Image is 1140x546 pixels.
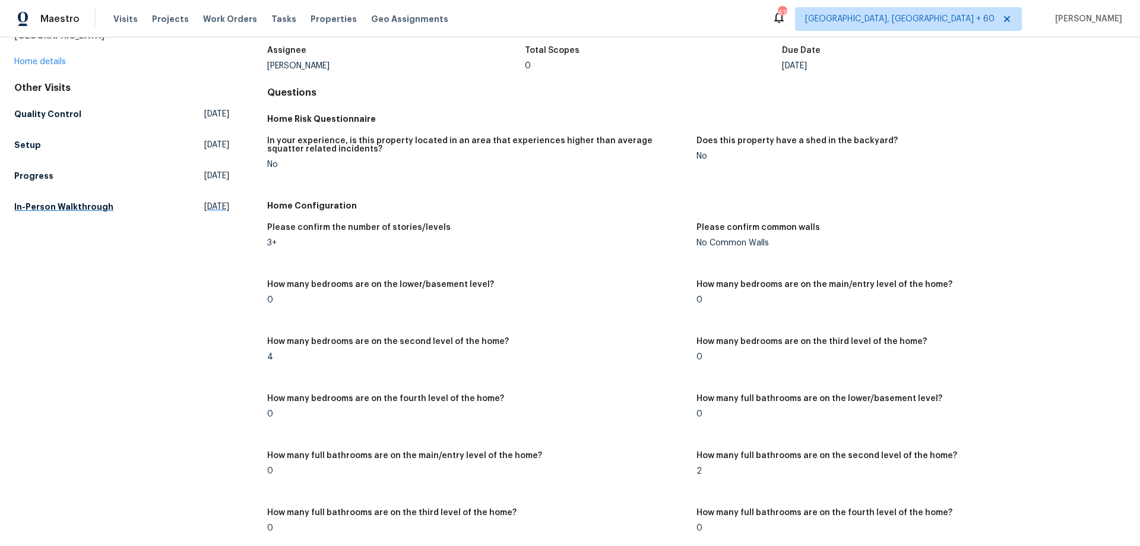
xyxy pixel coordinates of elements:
[782,46,821,55] h5: Due Date
[204,170,229,182] span: [DATE]
[14,134,229,156] a: Setup[DATE]
[696,296,1116,304] div: 0
[267,113,1126,125] h5: Home Risk Questionnaire
[203,13,257,25] span: Work Orders
[805,13,995,25] span: [GEOGRAPHIC_DATA], [GEOGRAPHIC_DATA] + 60
[40,13,80,25] span: Maestro
[696,353,1116,361] div: 0
[696,337,927,346] h5: How many bedrooms are on the third level of the home?
[778,7,786,19] div: 676
[696,452,957,460] h5: How many full bathrooms are on the second level of the home?
[267,410,687,418] div: 0
[782,62,1040,70] div: [DATE]
[267,353,687,361] div: 4
[267,337,509,346] h5: How many bedrooms are on the second level of the home?
[271,15,296,23] span: Tasks
[525,62,783,70] div: 0
[267,160,687,169] div: No
[267,452,542,460] h5: How many full bathrooms are on the main/entry level of the home?
[267,137,687,153] h5: In your experience, is this property located in an area that experiences higher than average squa...
[14,82,229,94] div: Other Visits
[267,467,687,475] div: 0
[152,13,189,25] span: Projects
[267,296,687,304] div: 0
[267,280,494,289] h5: How many bedrooms are on the lower/basement level?
[267,223,451,232] h5: Please confirm the number of stories/levels
[696,524,1116,532] div: 0
[696,467,1116,475] div: 2
[371,13,448,25] span: Geo Assignments
[14,103,229,125] a: Quality Control[DATE]
[267,509,517,517] h5: How many full bathrooms are on the third level of the home?
[696,152,1116,160] div: No
[267,394,504,403] h5: How many bedrooms are on the fourth level of the home?
[525,46,579,55] h5: Total Scopes
[113,13,138,25] span: Visits
[696,223,820,232] h5: Please confirm common walls
[267,46,306,55] h5: Assignee
[14,165,229,187] a: Progress[DATE]
[696,280,952,289] h5: How many bedrooms are on the main/entry level of the home?
[696,509,952,517] h5: How many full bathrooms are on the fourth level of the home?
[267,200,1126,212] h5: Home Configuration
[696,239,1116,247] div: No Common Walls
[267,524,687,532] div: 0
[696,137,898,145] h5: Does this property have a shed in the backyard?
[14,58,66,66] a: Home details
[696,394,942,403] h5: How many full bathrooms are on the lower/basement level?
[311,13,357,25] span: Properties
[696,410,1116,418] div: 0
[204,139,229,151] span: [DATE]
[204,201,229,213] span: [DATE]
[14,139,41,151] h5: Setup
[14,196,229,217] a: In-Person Walkthrough[DATE]
[204,108,229,120] span: [DATE]
[267,62,525,70] div: [PERSON_NAME]
[14,170,53,182] h5: Progress
[267,87,1126,99] h4: Questions
[267,239,687,247] div: 3+
[14,108,81,120] h5: Quality Control
[14,201,113,213] h5: In-Person Walkthrough
[1050,13,1122,25] span: [PERSON_NAME]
